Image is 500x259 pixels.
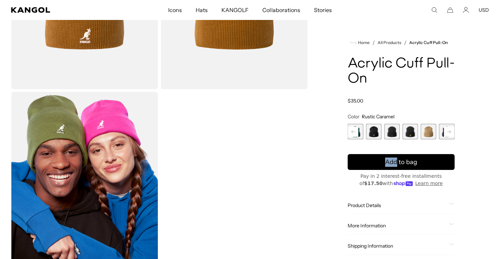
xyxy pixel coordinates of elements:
span: Shipping Information [348,243,446,249]
a: Kangol [11,7,111,13]
div: 7 of 13 [402,124,418,139]
label: Camel [421,124,436,139]
label: Dark Blue [439,124,455,139]
label: Black/Black [384,124,400,139]
span: Rustic Caramel [362,114,394,120]
button: Cart [447,7,453,13]
div: 5 of 13 [366,124,381,139]
a: All Products [378,40,401,45]
span: $35.00 [348,98,363,104]
label: Black [366,124,381,139]
a: Acrylic Cuff Pull-On [409,40,448,45]
h1: Acrylic Cuff Pull-On [348,56,455,87]
label: Pine [348,124,363,139]
div: 8 of 13 [421,124,436,139]
button: USD [479,7,489,13]
span: More Information [348,223,446,229]
li: / [401,39,406,47]
span: Add to bag [385,158,417,167]
span: Color [348,114,359,120]
span: Home [357,40,370,45]
nav: breadcrumbs [348,39,455,47]
summary: Search here [431,7,437,13]
div: 9 of 13 [439,124,455,139]
div: 6 of 13 [384,124,400,139]
a: Home [350,40,370,46]
a: Account [463,7,469,13]
button: Add to bag [348,154,455,170]
li: / [370,39,375,47]
div: 4 of 13 [348,124,363,139]
span: Product Details [348,202,446,208]
label: Black/Gold [402,124,418,139]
